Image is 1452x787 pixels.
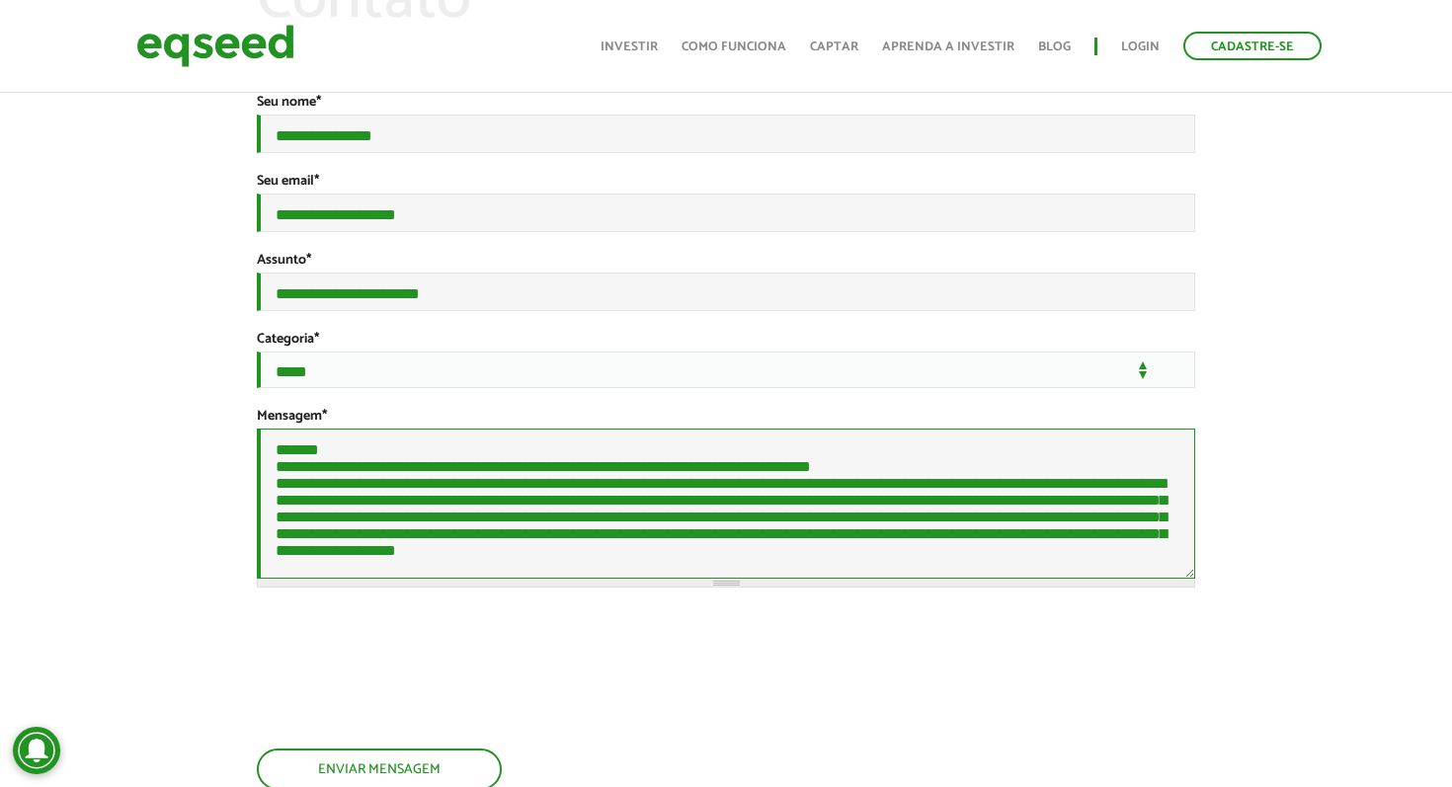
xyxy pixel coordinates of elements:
[257,96,321,110] label: Seu nome
[316,91,321,114] span: Este campo é obrigatório.
[257,254,311,268] label: Assunto
[257,175,319,189] label: Seu email
[314,328,319,351] span: Este campo é obrigatório.
[257,410,327,424] label: Mensagem
[601,40,658,53] a: Investir
[1121,40,1160,53] a: Login
[682,40,786,53] a: Como funciona
[882,40,1014,53] a: Aprenda a investir
[257,333,319,347] label: Categoria
[306,249,311,272] span: Este campo é obrigatório.
[810,40,858,53] a: Captar
[1183,32,1322,60] a: Cadastre-se
[314,170,319,193] span: Este campo é obrigatório.
[257,627,557,704] iframe: reCAPTCHA
[1038,40,1071,53] a: Blog
[322,405,327,428] span: Este campo é obrigatório.
[136,20,294,72] img: EqSeed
